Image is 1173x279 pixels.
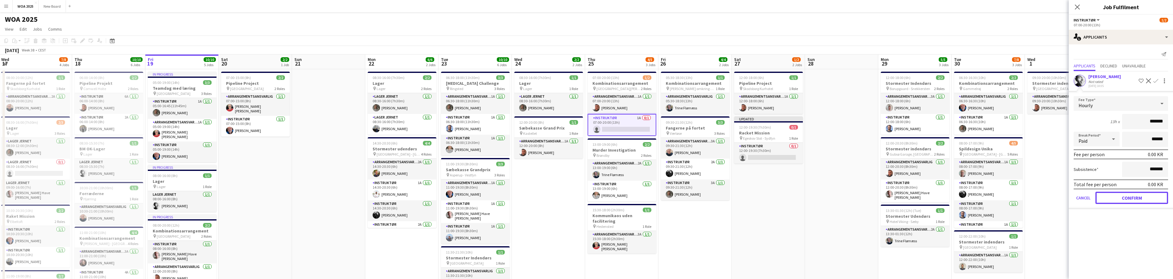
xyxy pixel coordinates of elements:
[514,93,583,114] app-card-role: Lager Jernet1/108:30-16:00 (7h30m)[PERSON_NAME]
[441,255,510,261] h3: Stormester Indendørs
[588,72,656,136] div: 07:00-20:00 (13h)1/2Kombinationsarrangement [GEOGRAPHIC_DATA][PERSON_NAME]2 RolesArrangementsansv...
[734,72,803,114] app-job-card: 12:00-18:00 (6h)1/1Pipeline Project Skodsborg Kurhotel1 RoleArrangementsansvarlig1A1/112:00-18:00...
[153,173,178,178] span: 08:00-16:00 (8h)
[203,184,212,189] span: 1 Role
[514,138,583,159] app-card-role: Arrangementsansvarlig1A1/112:00-20:00 (8h)[PERSON_NAME]
[588,181,656,202] app-card-role: Instruktør1/113:00-19:00 (6h)[PERSON_NAME]
[661,116,730,200] app-job-card: 09:30-21:30 (12h)3/3Fangerne på fortet Værløse3 RolesArrangementsansvarlig3A1/109:30-21:30 (12h)[...
[496,250,505,254] span: 1/1
[368,81,436,86] h3: Lager
[954,72,1023,135] div: 06:30-16:30 (10h)2/2Kombinationsarrangement Gammelrøj2 RolesArrangementsansvarlig1/106:30-16:30 (...
[954,230,1023,273] app-job-card: 12:00-22:00 (10h)1/1Stormester indendørs [GEOGRAPHIC_DATA]1 RoleArrangementsansvarlig1A1/112:00-2...
[441,158,510,244] app-job-card: 11:00-19:30 (8h30m)3/3Sæbekasse Grandprix Asperup - Vestfyn3 RolesArrangementsansvarlig1A1/111:00...
[33,26,42,32] span: Jobs
[643,75,651,80] span: 1/2
[201,91,212,96] span: 3 Roles
[129,152,138,156] span: 1 Role
[1079,102,1093,108] span: Hourly
[661,81,730,86] h3: Kombinationsarrangement
[588,147,656,153] h3: Murder Investigation
[1,205,70,268] app-job-card: 10:30-20:30 (10h)2/2Raket Mission Elbeltoft2 RolesInstruktør1/110:30-20:30 (10h)[PERSON_NAME]Inst...
[6,75,33,80] span: 08:00-20:00 (12h)
[201,234,212,239] span: 2 Roles
[881,137,949,202] div: 12:00-20:30 (8h30m)2/2Stormester indendørs Gubsø Garage, [GEOGRAPHIC_DATA]2 RolesArrangementsansv...
[514,116,583,159] div: 12:00-20:00 (8h)1/1Sæbekasse Grand Prix Kastellet1 RoleArrangementsansvarlig1A1/112:00-20:00 (8h)...
[734,116,803,164] app-job-card: Updated12:00-19:30 (7h30m)0/1Racket Mission Egeskov Slot - Sydfyn1 RoleInstruktør0/112:00-19:30 (...
[75,191,143,196] h3: Forræderne
[377,152,421,156] span: [GEOGRAPHIC_DATA] - [GEOGRAPHIC_DATA]
[230,86,264,91] span: [GEOGRAPHIC_DATA]
[514,72,583,114] div: 08:30-16:00 (7h30m)1/1Lager Lager1 RoleLager Jernet1/108:30-16:00 (7h30m)[PERSON_NAME]
[421,86,431,91] span: 2 Roles
[1,81,70,86] h3: Fangerne på fortet
[2,25,16,33] a: View
[1,179,70,202] app-card-role: Lager Jernet1/109:00-16:00 (7h)[PERSON_NAME] Have [PERSON_NAME] [PERSON_NAME]
[1009,245,1018,250] span: 1 Role
[496,261,505,266] span: 1 Role
[75,146,143,152] h3: BM OK-Lager
[523,86,532,91] span: Lager
[881,205,949,247] div: 13:30-01:30 (12h) (Tue)1/1Stormester Udendørs Hotel Viking - Sæby1 RoleArrangementsansvarlig2A1/1...
[157,234,190,239] span: [GEOGRAPHIC_DATA]
[148,165,217,170] div: In progress
[1079,138,1087,144] span: Paid
[588,160,656,181] app-card-role: Arrangementsansvarlig2A1/113:00-19:00 (6h)Trine Flørnæss
[30,25,44,33] a: Jobs
[1,72,70,114] app-job-card: 08:00-20:00 (12h)1/1Fangerne på fortet Skodsborg Kurhotel1 RoleArrangementsansvarlig2A1/108:00-20...
[936,219,945,224] span: 1 Role
[734,130,803,136] h3: Racket Mission
[494,173,505,177] span: 3 Roles
[377,86,385,91] span: Lager
[789,75,798,80] span: 1/1
[10,219,23,224] span: Elbeltoft
[1007,86,1018,91] span: 2 Roles
[881,72,949,135] app-job-card: 12:00-18:00 (6h)2/2Stormester Indendørs Borupgaard - Snekkersten2 RolesArrangementsansvarlig3A1/1...
[75,159,143,179] app-card-role: Lager Jernet1/108:30-15:30 (7h)[PERSON_NAME]
[643,142,651,147] span: 2/2
[596,153,610,158] span: Brøndby
[79,230,106,235] span: 11:00-21:00 (10h)
[368,137,436,228] app-job-card: 14:30-20:30 (6h)4/4Stormester udendørs [GEOGRAPHIC_DATA] - [GEOGRAPHIC_DATA]4 RolesArrangementsan...
[886,208,921,213] span: 13:30-01:30 (12h) (Tue)
[75,93,143,114] app-card-role: Instruktør6A1/106:00-14:00 (8h)[PERSON_NAME]
[441,223,510,244] app-card-role: Instruktør1A1/111:00-19:30 (8h30m)[PERSON_NAME]
[666,120,692,125] span: 09:30-21:30 (12h)
[886,75,910,80] span: 12:00-18:00 (6h)
[441,135,510,156] app-card-role: Instruktør1A1/106:30-18:00 (11h30m)[PERSON_NAME]
[661,179,730,200] app-card-role: Instruktør3A1/109:30-21:30 (12h)[PERSON_NAME]
[519,120,544,125] span: 12:00-20:00 (8h)
[1027,81,1096,86] h3: Stormester indendrøs
[226,75,251,80] span: 07:00-15:00 (8h)
[588,213,656,224] h3: Kommunikaos uden facilitering
[954,159,1023,179] app-card-role: Arrangementsansvarlig1A1/108:00-17:00 (9h)[PERSON_NAME]
[1032,75,1066,80] span: 09:30-20:00 (10h30m)
[441,179,510,200] app-card-role: Arrangementsansvarlig1A1/111:00-19:30 (8h30m)[PERSON_NAME]
[83,86,106,91] span: Comwell Holte
[1074,192,1093,204] button: Cancel
[148,165,217,212] app-job-card: In progress08:00-16:00 (8h)1/1Lager Lager1 RoleLager Jernet1/108:00-16:00 (8h)[PERSON_NAME]
[446,75,480,80] span: 06:30-18:00 (11h30m)
[130,75,138,80] span: 2/2
[148,119,217,141] app-card-role: Arrangementsansvarlig1A1/105:00-19:00 (14h)[PERSON_NAME] [PERSON_NAME]
[1,93,70,114] app-card-role: Arrangementsansvarlig2A1/108:00-20:00 (12h)[PERSON_NAME]
[936,208,945,213] span: 1/1
[642,224,651,229] span: 1 Role
[148,241,217,263] app-card-role: Instruktør1/108:00-16:00 (8h)[PERSON_NAME] Have [PERSON_NAME] [PERSON_NAME]
[6,208,33,213] span: 10:30-20:30 (10h)
[588,204,656,254] div: 15:30-18:00 (2h30m)1/1Kommunikaos uden facilitering Hedensted1 RoleArrangementsansvarlig3A1/115:3...
[368,93,436,114] app-card-role: Lager Jernet1/108:30-16:00 (7h30m)[PERSON_NAME]
[148,141,217,162] app-card-role: Instruktør1/105:00-19:00 (14h)[PERSON_NAME]
[881,213,949,219] h3: Stormester Udendørs
[934,152,945,156] span: 2 Roles
[55,219,65,224] span: 2 Roles
[83,197,96,201] span: Hjørring
[1088,79,1104,84] div: Not rated
[153,80,179,85] span: 05:00-19:00 (14h)
[954,81,1023,86] h3: Kombinationsarrangement
[1,116,70,202] app-job-card: 08:30-16:00 (7h30m)2/3Lager Lager3 RolesLager Jernet1/108:30-12:00 (3h30m)[PERSON_NAME]Lager Jern...
[368,72,436,135] div: 08:30-16:00 (7h30m)2/2Lager Lager2 RolesLager Jernet1/108:30-16:00 (7h30m)[PERSON_NAME]Lager Jern...
[592,75,619,80] span: 07:00-20:00 (13h)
